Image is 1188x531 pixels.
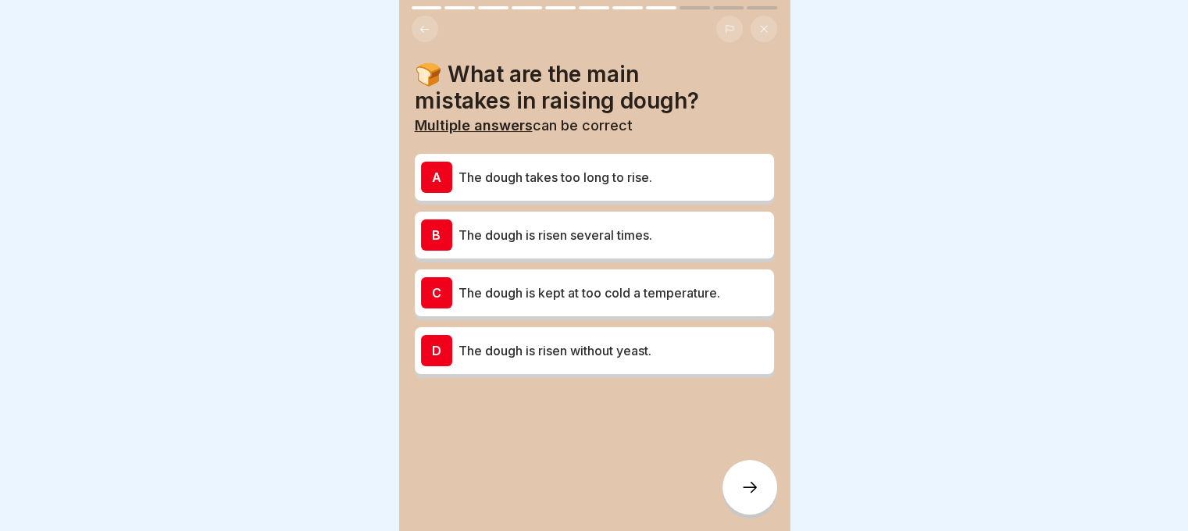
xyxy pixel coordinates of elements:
[458,168,768,187] p: The dough takes too long to rise.
[421,277,452,308] div: C
[415,61,774,114] h4: 🍞 What are the main mistakes in raising dough?
[421,162,452,193] div: A
[421,219,452,251] div: B
[415,117,774,134] p: can be correct
[458,341,768,360] p: The dough is risen without yeast.
[458,283,768,302] p: The dough is kept at too cold a temperature.
[458,226,768,244] p: The dough is risen several times.
[415,117,533,134] b: Multiple answers
[421,335,452,366] div: D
